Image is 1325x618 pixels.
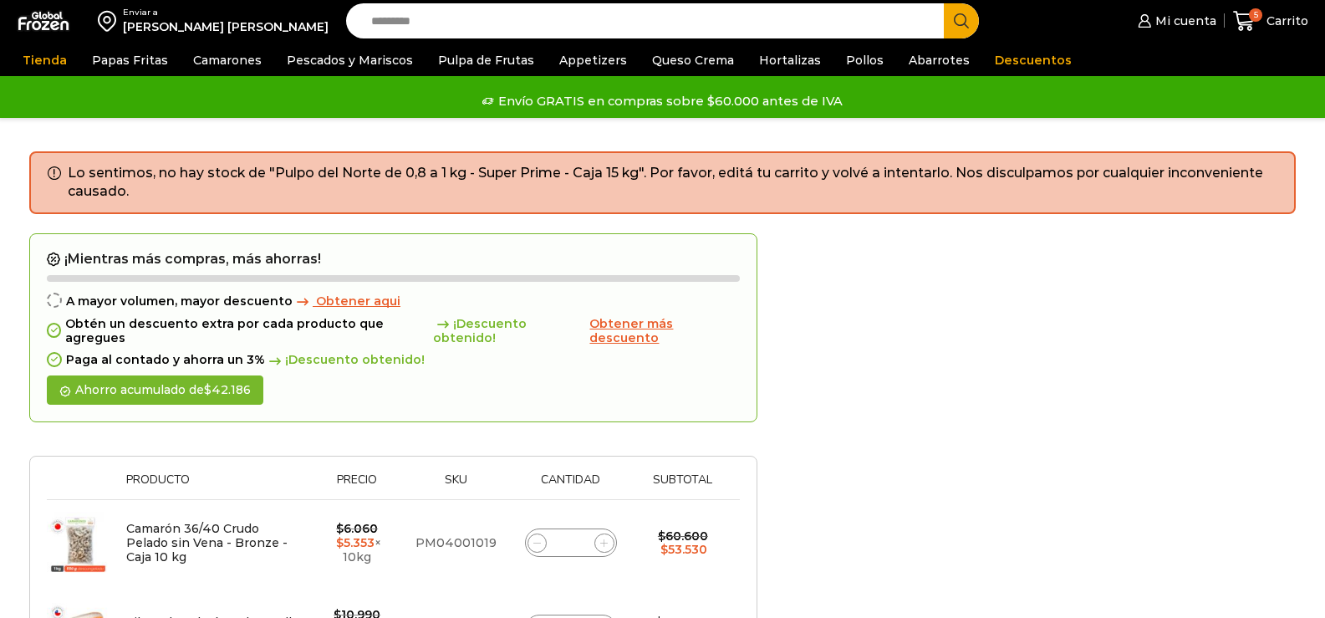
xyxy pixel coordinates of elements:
[84,44,176,76] a: Papas Fritas
[838,44,892,76] a: Pollos
[47,353,740,367] div: Paga al contado y ahorra un 3%
[660,542,707,557] bdi: 53.530
[316,294,400,309] span: Obtener aqui
[14,44,75,76] a: Tienda
[405,473,507,499] th: Sku
[1151,13,1216,29] span: Mi cuenta
[123,18,329,35] div: [PERSON_NAME] [PERSON_NAME]
[47,294,740,309] div: A mayor volumen, mayor descuento
[278,44,421,76] a: Pescados y Mariscos
[660,542,668,557] span: $
[559,531,583,554] input: Product quantity
[47,317,740,345] div: Obtén un descuento extra por cada producto que agregues
[336,521,344,536] span: $
[1233,2,1308,41] a: 5 Carrito
[751,44,829,76] a: Hortalizas
[634,473,731,499] th: Subtotal
[47,251,740,268] h2: ¡Mientras más compras, más ahorras!
[126,521,288,564] a: Camarón 36/40 Crudo Pelado sin Vena - Bronze - Caja 10 kg
[185,44,270,76] a: Camarones
[336,535,344,550] span: $
[123,7,329,18] div: Enviar a
[336,535,375,550] bdi: 5.353
[433,317,587,345] span: ¡Descuento obtenido!
[118,473,309,499] th: Producto
[430,44,543,76] a: Pulpa de Frutas
[98,7,123,35] img: address-field-icon.svg
[589,316,673,345] span: Obtener más descuento
[944,3,979,38] button: Search button
[658,529,708,544] bdi: 60.600
[204,382,251,397] bdi: 42.186
[986,44,1080,76] a: Descuentos
[47,375,263,405] div: Ahorro acumulado de
[336,521,378,536] bdi: 6.060
[900,44,978,76] a: Abarrotes
[507,473,634,499] th: Cantidad
[1262,13,1308,29] span: Carrito
[309,499,405,586] td: × 10kg
[309,473,405,499] th: Precio
[589,317,740,345] a: Obtener más descuento
[1249,8,1262,22] span: 5
[68,164,1278,202] li: Lo sentimos, no hay stock de "Pulpo del Norte de 0,8 a 1 kg - Super Prime - Caja 15 kg". Por favo...
[293,294,400,309] a: Obtener aqui
[658,529,665,544] span: $
[644,44,742,76] a: Queso Crema
[1134,4,1215,38] a: Mi cuenta
[405,499,507,586] td: PM04001019
[265,353,425,367] span: ¡Descuento obtenido!
[551,44,635,76] a: Appetizers
[204,382,211,397] span: $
